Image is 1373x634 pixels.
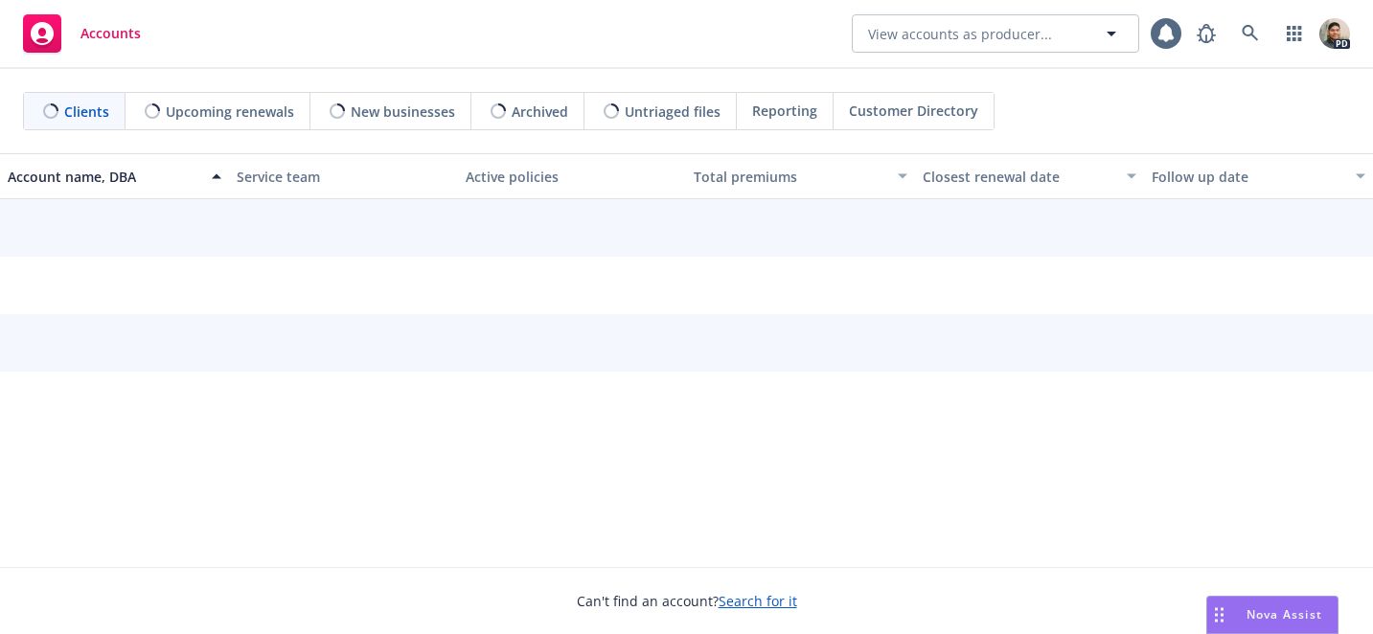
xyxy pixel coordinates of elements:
span: Can't find an account? [577,591,797,611]
div: Active policies [466,167,679,187]
button: Total premiums [686,153,915,199]
div: Account name, DBA [8,167,200,187]
button: View accounts as producer... [852,14,1139,53]
div: Total premiums [694,167,886,187]
span: Upcoming renewals [166,102,294,122]
span: Reporting [752,101,817,121]
span: View accounts as producer... [868,24,1052,44]
a: Accounts [15,7,149,60]
a: Search [1231,14,1270,53]
button: Active policies [458,153,687,199]
span: Accounts [80,26,141,41]
div: Service team [237,167,450,187]
span: Archived [512,102,568,122]
span: Nova Assist [1247,606,1322,623]
img: photo [1319,18,1350,49]
div: Drag to move [1207,597,1231,633]
span: Clients [64,102,109,122]
a: Report a Bug [1187,14,1225,53]
button: Nova Assist [1206,596,1339,634]
span: Customer Directory [849,101,978,121]
a: Switch app [1275,14,1314,53]
button: Follow up date [1144,153,1373,199]
span: New businesses [351,102,455,122]
a: Search for it [719,592,797,610]
button: Service team [229,153,458,199]
button: Closest renewal date [915,153,1144,199]
span: Untriaged files [625,102,721,122]
div: Follow up date [1152,167,1344,187]
div: Closest renewal date [923,167,1115,187]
